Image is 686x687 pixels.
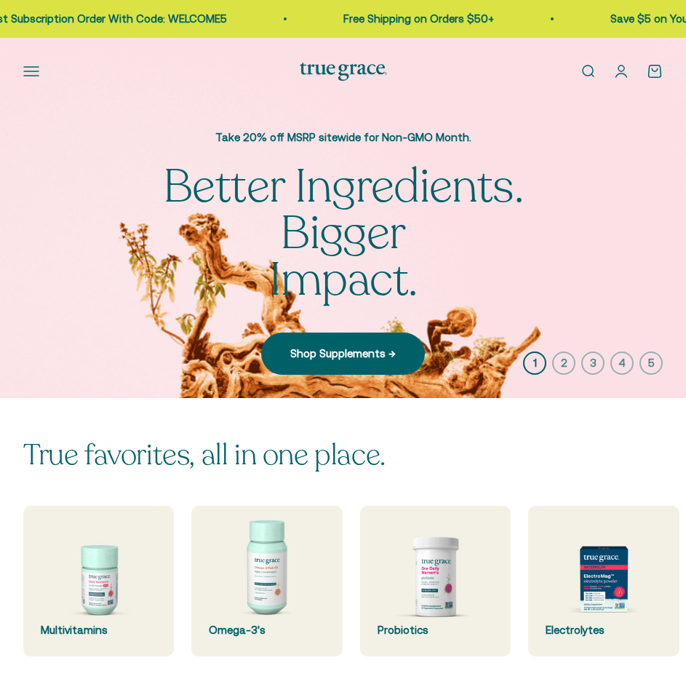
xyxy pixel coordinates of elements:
div: Electrolytes [546,622,661,639]
button: 2 [552,352,575,375]
a: Probiotics [360,506,511,656]
split-lines: True favorites, all in one place. [23,435,386,474]
split-lines: Better Ingredients. Bigger Impact. [103,202,583,311]
a: Free Shipping on Orders $50+ [340,12,490,25]
button: 1 [523,352,546,375]
p: Take 20% off MSRP sitewide for Non-GMO Month. [103,129,583,146]
a: Electrolytes [528,506,679,656]
div: Multivitamins [41,622,156,639]
button: 3 [581,352,605,375]
a: Omega-3's [191,506,342,656]
button: 5 [639,352,663,375]
a: Shop Supplements → [261,333,425,375]
div: Omega-3's [209,622,324,639]
div: Probiotics [378,622,493,639]
a: Multivitamins [23,506,174,656]
button: 4 [610,352,634,375]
